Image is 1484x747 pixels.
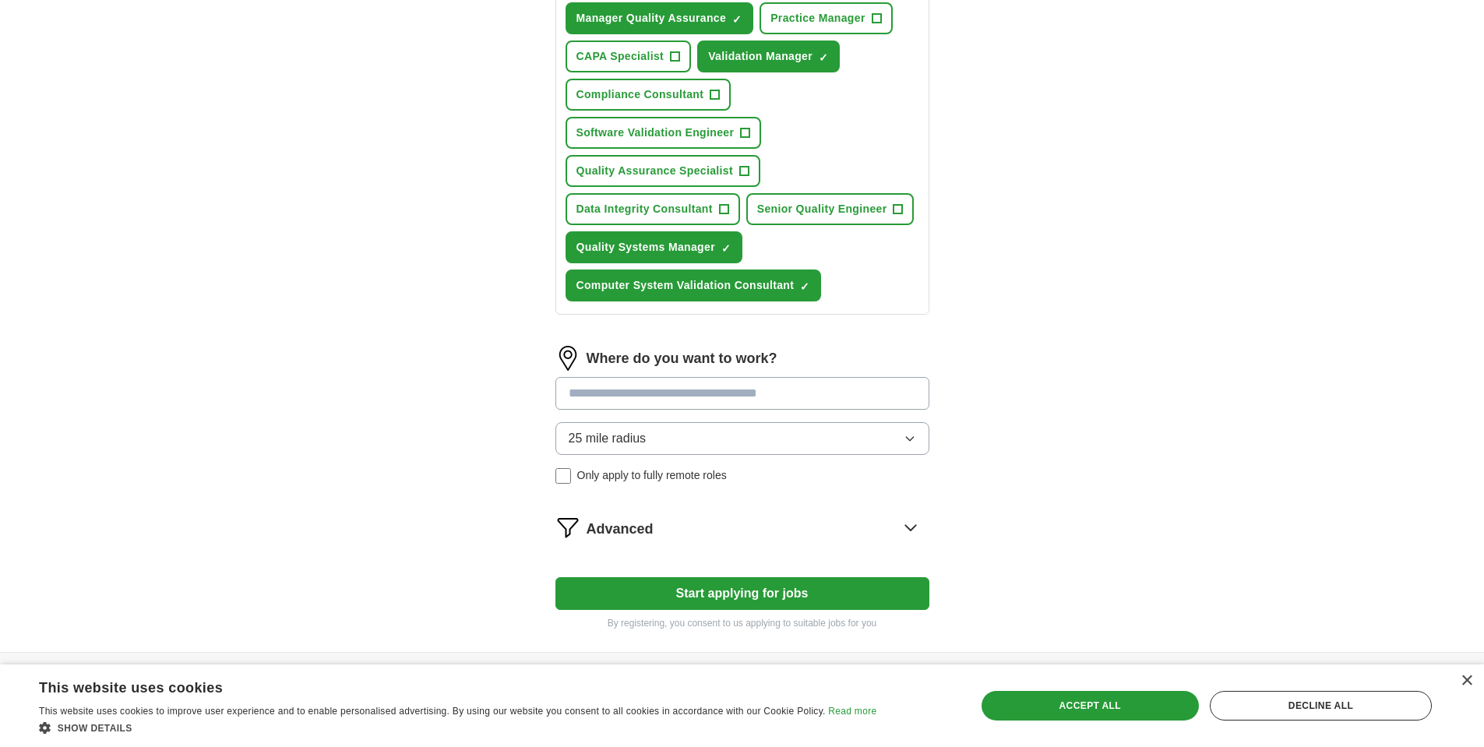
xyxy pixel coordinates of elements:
[1210,691,1432,721] div: Decline all
[576,239,715,255] span: Quality Systems Manager
[828,706,876,717] a: Read more, opens a new window
[1461,675,1472,687] div: Close
[566,231,742,263] button: Quality Systems Manager✓
[58,723,132,734] span: Show details
[587,519,654,540] span: Advanced
[708,48,812,65] span: Validation Manager
[819,51,828,64] span: ✓
[697,41,840,72] button: Validation Manager✓
[555,346,580,371] img: location.png
[566,79,731,111] button: Compliance Consultant
[39,720,876,735] div: Show details
[732,13,742,26] span: ✓
[555,577,929,610] button: Start applying for jobs
[770,10,865,26] span: Practice Manager
[985,653,1228,696] h4: Country selection
[576,86,704,103] span: Compliance Consultant
[39,674,837,697] div: This website uses cookies
[566,193,740,225] button: Data Integrity Consultant
[566,270,822,301] button: Computer System Validation Consultant✓
[576,125,735,141] span: Software Validation Engineer
[555,422,929,455] button: 25 mile radius
[566,41,692,72] button: CAPA Specialist
[587,348,777,369] label: Where do you want to work?
[757,201,887,217] span: Senior Quality Engineer
[555,468,571,484] input: Only apply to fully remote roles
[576,48,664,65] span: CAPA Specialist
[576,10,727,26] span: Manager Quality Assurance
[721,242,731,255] span: ✓
[576,201,713,217] span: Data Integrity Consultant
[566,2,754,34] button: Manager Quality Assurance✓
[566,117,762,149] button: Software Validation Engineer
[576,163,733,179] span: Quality Assurance Specialist
[555,616,929,630] p: By registering, you consent to us applying to suitable jobs for you
[555,515,580,540] img: filter
[577,467,727,484] span: Only apply to fully remote roles
[566,155,760,187] button: Quality Assurance Specialist
[982,691,1199,721] div: Accept all
[576,277,795,294] span: Computer System Validation Consultant
[760,2,893,34] button: Practice Manager
[569,429,647,448] span: 25 mile radius
[39,706,826,717] span: This website uses cookies to improve user experience and to enable personalised advertising. By u...
[746,193,915,225] button: Senior Quality Engineer
[800,280,809,293] span: ✓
